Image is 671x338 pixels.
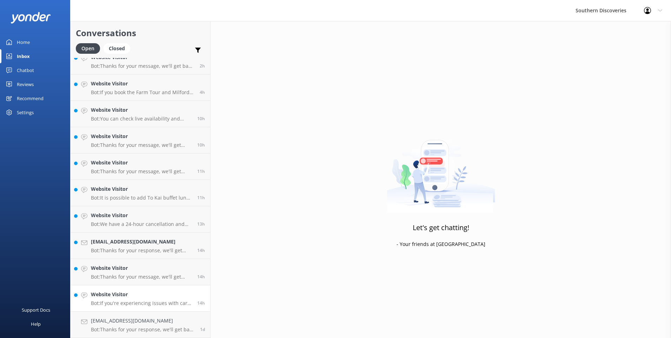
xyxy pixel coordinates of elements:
[17,49,30,63] div: Inbox
[91,168,192,175] p: Bot: Thanks for your message, we'll get back to you as soon as we can. You're also welcome to kee...
[91,132,192,140] h4: Website Visitor
[200,63,205,69] span: Sep 07 2025 07:17am (UTC +12:00) Pacific/Auckland
[76,44,104,52] a: Open
[200,89,205,95] span: Sep 07 2025 05:40am (UTC +12:00) Pacific/Auckland
[71,180,210,206] a: Website VisitorBot:It is possible to add To Kai buffet lunch or a picnic lunch to the cruise.11h
[91,63,194,69] p: Bot: Thanks for your message, we'll get back to you as soon as we can. You're also welcome to kee...
[397,240,485,248] p: - Your friends at [GEOGRAPHIC_DATA]
[11,12,51,24] img: yonder-white-logo.png
[71,74,210,101] a: Website VisitorBot:If you book the Farm Tour and Milford Sound Package, your Nature Cruise and Fa...
[197,274,205,280] span: Sep 06 2025 07:29pm (UTC +12:00) Pacific/Auckland
[91,106,192,114] h4: Website Visitor
[91,89,194,96] p: Bot: If you book the Farm Tour and Milford Sound Package, your Nature Cruise and Farm Tour will t...
[91,80,194,87] h4: Website Visitor
[17,35,30,49] div: Home
[17,105,34,119] div: Settings
[71,285,210,312] a: Website VisitorBot:If you're experiencing issues with card payments on our website, please provid...
[76,43,100,54] div: Open
[104,43,130,54] div: Closed
[104,44,134,52] a: Closed
[413,222,469,233] h3: Let's get chatting!
[17,77,34,91] div: Reviews
[71,154,210,180] a: Website VisitorBot:Thanks for your message, we'll get back to you as soon as we can. You're also ...
[91,116,192,122] p: Bot: You can check live availability and book your Milford Sound adventure on our website.
[387,125,495,213] img: artwork of a man stealing a conversation from at giant smartphone
[71,233,210,259] a: [EMAIL_ADDRESS][DOMAIN_NAME]Bot:Thanks for your response, we'll get back to you as soon as we can...
[71,259,210,285] a: Website VisitorBot:Thanks for your message, we'll get back to you as soon as we can. You're also ...
[71,206,210,233] a: Website VisitorBot:We have a 24-hour cancellation and amendment policy. If you notify us more tha...
[91,195,192,201] p: Bot: It is possible to add To Kai buffet lunch or a picnic lunch to the cruise.
[197,221,205,227] span: Sep 06 2025 08:05pm (UTC +12:00) Pacific/Auckland
[197,247,205,253] span: Sep 06 2025 07:54pm (UTC +12:00) Pacific/Auckland
[17,63,34,77] div: Chatbot
[91,300,192,306] p: Bot: If you're experiencing issues with card payments on our website, please provide us with the ...
[197,116,205,122] span: Sep 06 2025 11:16pm (UTC +12:00) Pacific/Auckland
[91,221,192,227] p: Bot: We have a 24-hour cancellation and amendment policy. If you notify us more than 24 hours bef...
[31,317,41,331] div: Help
[91,317,195,325] h4: [EMAIL_ADDRESS][DOMAIN_NAME]
[197,195,205,201] span: Sep 06 2025 10:03pm (UTC +12:00) Pacific/Auckland
[200,326,205,332] span: Sep 05 2025 04:41pm (UTC +12:00) Pacific/Auckland
[71,127,210,154] a: Website VisitorBot:Thanks for your message, we'll get back to you as soon as we can. You're also ...
[91,274,192,280] p: Bot: Thanks for your message, we'll get back to you as soon as we can. You're also welcome to kee...
[91,326,195,333] p: Bot: Thanks for your response, we'll get back to you as soon as we can during opening hours.
[197,168,205,174] span: Sep 06 2025 10:45pm (UTC +12:00) Pacific/Auckland
[17,91,44,105] div: Recommend
[91,212,192,219] h4: Website Visitor
[91,142,192,148] p: Bot: Thanks for your message, we'll get back to you as soon as we can. You're also welcome to kee...
[76,26,205,40] h2: Conversations
[71,48,210,74] a: Website VisitorBot:Thanks for your message, we'll get back to you as soon as we can. You're also ...
[91,247,192,254] p: Bot: Thanks for your response, we'll get back to you as soon as we can during opening hours.
[22,303,50,317] div: Support Docs
[91,238,192,246] h4: [EMAIL_ADDRESS][DOMAIN_NAME]
[91,185,192,193] h4: Website Visitor
[91,291,192,298] h4: Website Visitor
[71,101,210,127] a: Website VisitorBot:You can check live availability and book your Milford Sound adventure on our w...
[71,312,210,338] a: [EMAIL_ADDRESS][DOMAIN_NAME]Bot:Thanks for your response, we'll get back to you as soon as we can...
[197,300,205,306] span: Sep 06 2025 07:12pm (UTC +12:00) Pacific/Auckland
[197,142,205,148] span: Sep 06 2025 11:10pm (UTC +12:00) Pacific/Auckland
[91,264,192,272] h4: Website Visitor
[91,159,192,167] h4: Website Visitor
